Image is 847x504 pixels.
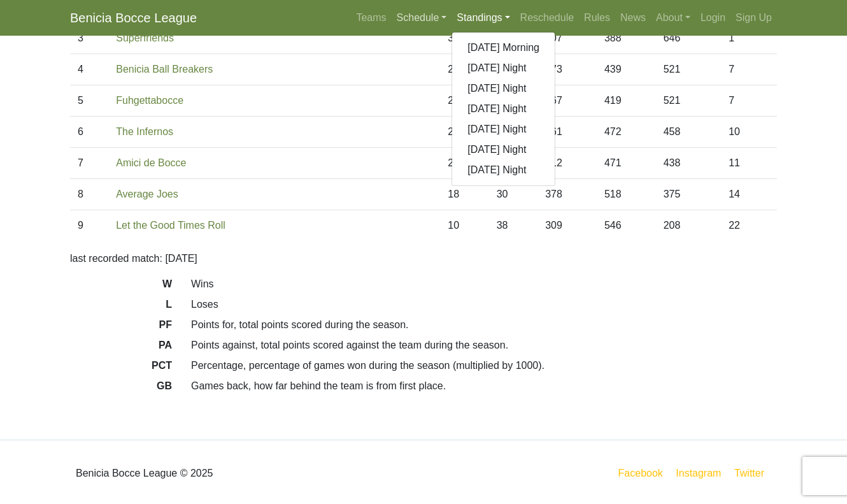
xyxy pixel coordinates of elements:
a: [DATE] Night [452,99,555,119]
dt: PF [60,317,181,338]
td: 31 [440,23,488,54]
a: Amici de Bocce [116,157,186,168]
td: 518 [597,179,656,210]
dd: Games back, how far behind the team is from first place. [181,378,786,394]
td: 521 [656,54,721,85]
a: The Infernos [116,126,173,137]
td: 5 [70,85,108,117]
dt: W [60,277,181,297]
div: Benicia Bocce League © 2025 [60,450,423,496]
td: 472 [597,117,656,148]
td: 208 [656,210,721,241]
a: Standings [452,5,515,31]
p: last recorded match: [DATE] [70,251,777,266]
td: 473 [537,54,597,85]
a: Fuhgettabocce [116,95,183,106]
a: Schedule [392,5,452,31]
a: Login [695,5,730,31]
td: 14 [721,179,777,210]
a: Instagram [673,465,723,481]
td: 10 [440,210,488,241]
td: 38 [489,210,537,241]
td: 458 [656,117,721,148]
a: Rules [579,5,615,31]
td: 378 [537,179,597,210]
a: About [651,5,695,31]
td: 471 [597,148,656,179]
a: Benicia Ball Breakers [116,64,213,75]
a: Reschedule [515,5,580,31]
td: 21 [440,148,488,179]
a: [DATE] Night [452,58,555,78]
a: [DATE] Morning [452,38,555,58]
a: [DATE] Night [452,119,555,140]
td: 309 [537,210,597,241]
dd: Wins [181,277,786,292]
td: 439 [597,54,656,85]
td: 10 [721,117,777,148]
td: 419 [597,85,656,117]
td: 6 [70,117,108,148]
td: 646 [656,23,721,54]
a: [DATE] Night [452,160,555,180]
td: 521 [656,85,721,117]
td: 9 [70,210,108,241]
td: 25 [440,54,488,85]
a: Facebook [616,465,665,481]
dt: GB [60,378,181,399]
td: 1 [721,23,777,54]
a: Twitter [732,465,774,481]
td: 546 [597,210,656,241]
td: 22 [440,117,488,148]
a: Teams [351,5,391,31]
td: 507 [537,23,597,54]
a: News [615,5,651,31]
td: 438 [656,148,721,179]
dt: L [60,297,181,317]
dd: Loses [181,297,786,312]
td: 7 [721,54,777,85]
td: 412 [537,148,597,179]
td: 461 [537,117,597,148]
td: 4 [70,54,108,85]
a: Average Joes [116,189,178,199]
td: 22 [721,210,777,241]
td: 11 [721,148,777,179]
td: 388 [597,23,656,54]
td: 375 [656,179,721,210]
dd: Percentage, percentage of games won during the season (multiplied by 1000). [181,358,786,373]
a: [DATE] Night [452,78,555,99]
a: Benicia Bocce League [70,5,197,31]
a: Sign Up [730,5,777,31]
dd: Points against, total points scored against the team during the season. [181,338,786,353]
td: 467 [537,85,597,117]
td: 25 [440,85,488,117]
dd: Points for, total points scored during the season. [181,317,786,333]
a: Let the Good Times Roll [116,220,225,231]
dt: PA [60,338,181,358]
dt: PCT [60,358,181,378]
td: 3 [70,23,108,54]
td: 30 [489,179,537,210]
td: 18 [440,179,488,210]
td: 7 [70,148,108,179]
td: 8 [70,179,108,210]
a: Superfriends [116,32,174,43]
div: Standings [452,32,555,186]
td: 7 [721,85,777,117]
a: [DATE] Night [452,140,555,160]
